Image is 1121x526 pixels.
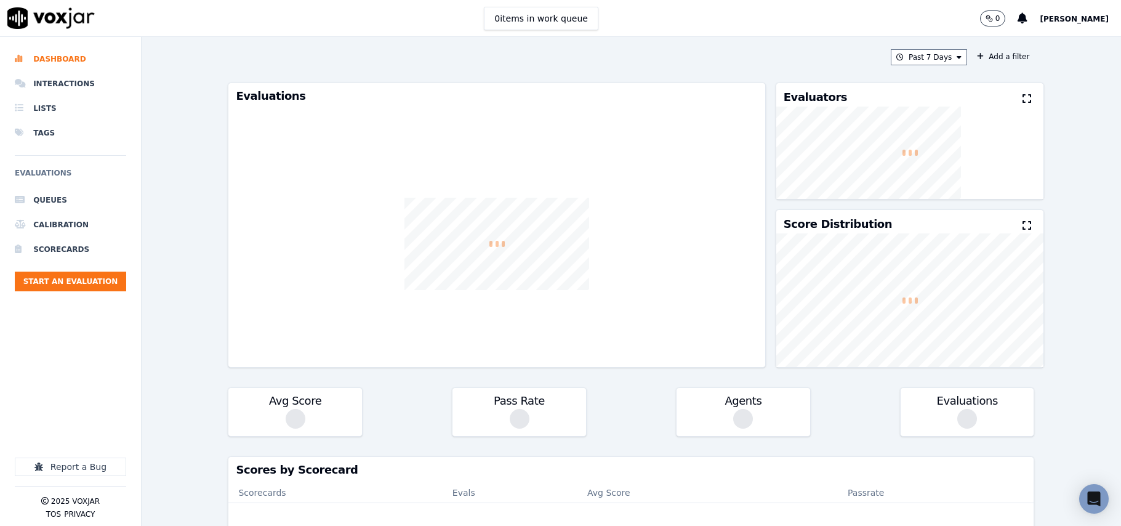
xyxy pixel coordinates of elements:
button: [PERSON_NAME] [1040,11,1121,26]
button: 0 [980,10,1018,26]
button: Past 7 Days [891,49,967,65]
th: Evals [443,483,577,503]
h6: Evaluations [15,166,126,188]
h3: Evaluations [908,395,1026,407]
button: 0items in work queue [484,7,598,30]
h3: Score Distribution [784,219,892,230]
button: 0 [980,10,1006,26]
a: Lists [15,96,126,121]
h3: Scores by Scorecard [236,464,1026,475]
span: [PERSON_NAME] [1040,15,1109,23]
h3: Pass Rate [460,395,578,407]
a: Queues [15,188,126,212]
button: Add a filter [972,49,1034,64]
button: Start an Evaluation [15,272,126,291]
th: Passrate [776,483,955,503]
a: Tags [15,121,126,145]
button: Report a Bug [15,458,126,476]
a: Interactions [15,71,126,96]
p: 2025 Voxjar [51,496,100,506]
a: Scorecards [15,237,126,262]
div: Open Intercom Messenger [1079,484,1109,514]
button: Privacy [64,509,95,519]
th: Avg Score [577,483,776,503]
h3: Evaluations [236,91,757,102]
a: Calibration [15,212,126,237]
h3: Avg Score [236,395,354,407]
h3: Agents [684,395,802,407]
a: Dashboard [15,47,126,71]
th: Scorecards [228,483,442,503]
h3: Evaluators [784,92,847,103]
p: 0 [995,14,1000,23]
img: voxjar logo [7,7,95,29]
button: TOS [46,509,61,519]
